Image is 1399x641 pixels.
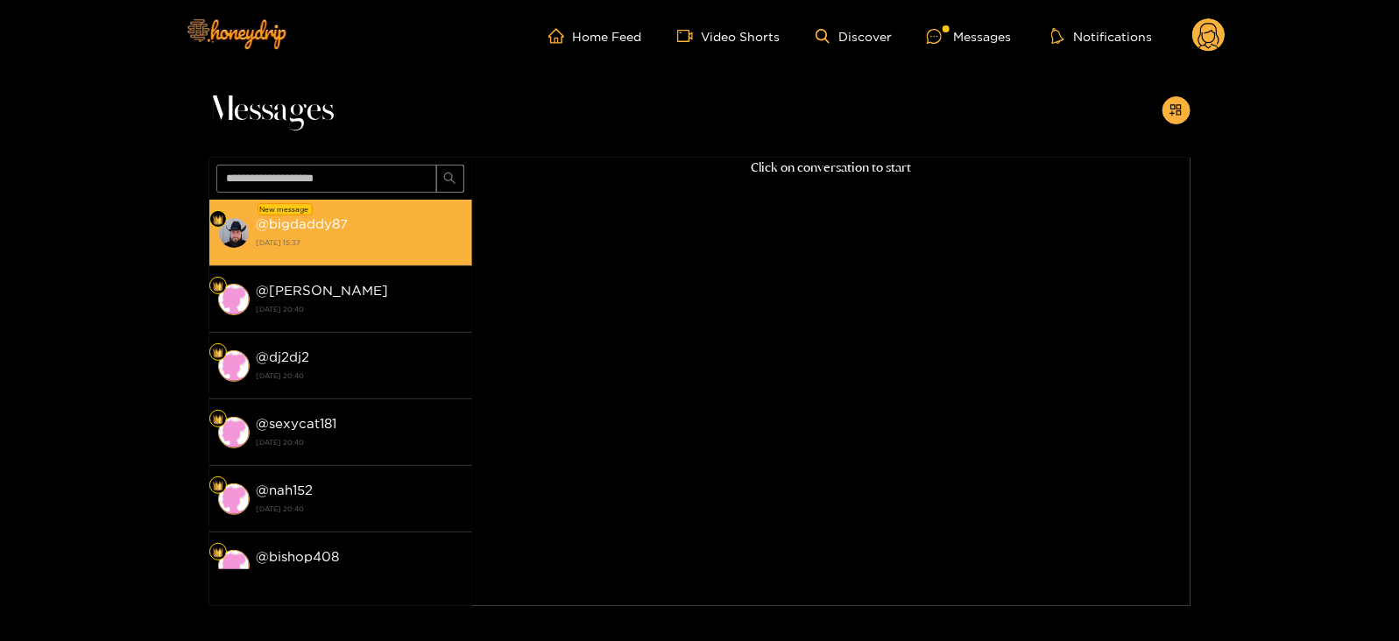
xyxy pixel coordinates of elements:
img: conversation [218,217,250,249]
img: Fan Level [213,414,223,425]
span: appstore-add [1169,103,1183,118]
span: video-camera [677,28,702,44]
img: conversation [218,350,250,382]
button: Notifications [1046,27,1157,45]
img: Fan Level [213,215,223,225]
strong: @ sexycat181 [257,416,337,431]
button: search [436,165,464,193]
strong: @ bigdaddy87 [257,216,349,231]
strong: @ nah152 [257,483,314,497]
a: Video Shorts [677,28,781,44]
p: Click on conversation to start [472,158,1191,178]
strong: [DATE] 15:37 [257,235,463,250]
img: Fan Level [213,547,223,558]
strong: [DATE] 20:40 [257,301,463,317]
img: conversation [218,417,250,448]
div: New message [258,203,313,215]
span: search [443,172,456,187]
strong: [DATE] 20:40 [257,501,463,517]
strong: @ dj2dj2 [257,349,310,364]
strong: @ [PERSON_NAME] [257,283,389,298]
img: conversation [218,550,250,581]
a: Home Feed [548,28,642,44]
button: appstore-add [1162,96,1191,124]
img: conversation [218,284,250,315]
img: Fan Level [213,281,223,292]
strong: @ bishop408 [257,549,340,564]
span: home [548,28,573,44]
strong: [DATE] 20:40 [257,434,463,450]
img: conversation [218,483,250,515]
div: Messages [927,26,1011,46]
a: Discover [816,29,892,44]
img: Fan Level [213,481,223,491]
strong: [DATE] 20:40 [257,567,463,583]
span: Messages [209,89,335,131]
strong: [DATE] 20:40 [257,368,463,384]
img: Fan Level [213,348,223,358]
